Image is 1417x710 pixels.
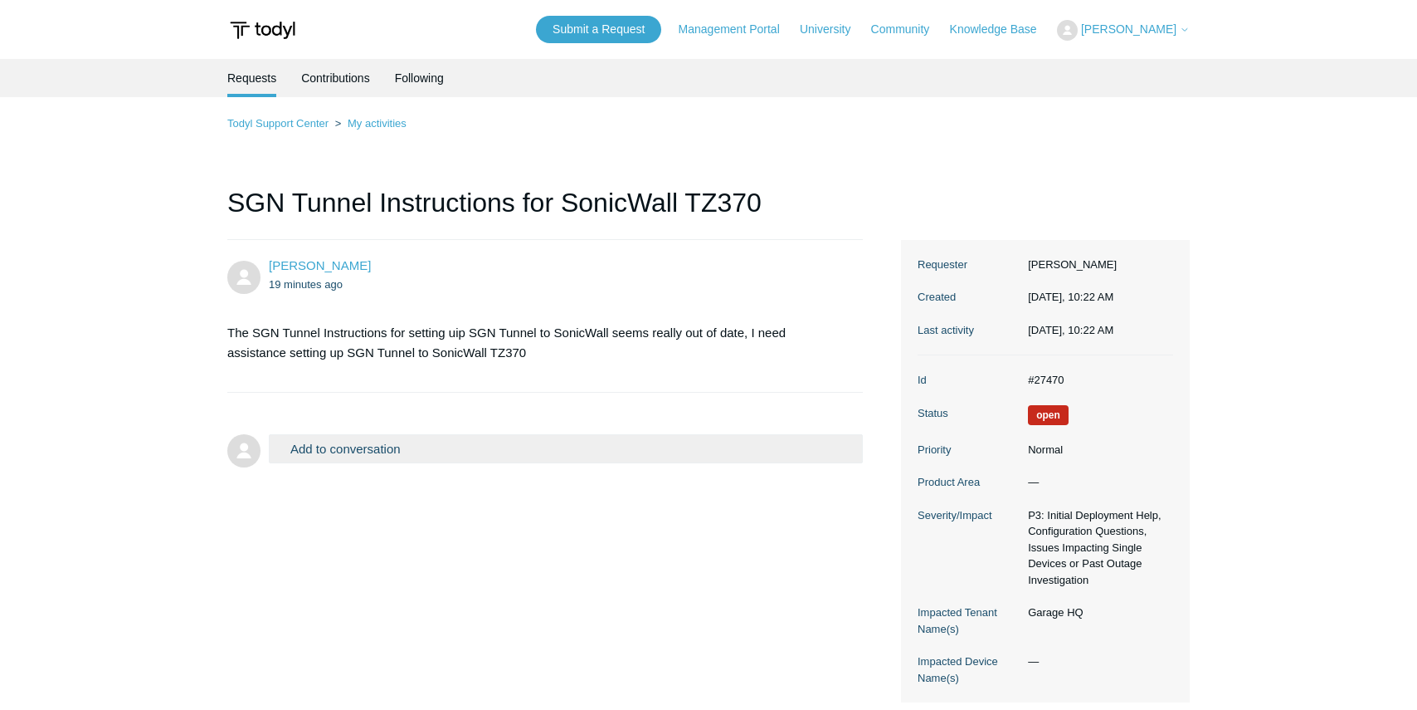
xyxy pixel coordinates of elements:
[227,323,846,363] p: The SGN Tunnel Instructions for setting uip SGN Tunnel to SonicWall seems really out of date, I n...
[227,117,329,130] a: Todyl Support Center
[918,474,1020,491] dt: Product Area
[395,59,444,97] a: Following
[269,434,863,463] button: Add to conversation
[227,117,332,130] li: Todyl Support Center
[1020,442,1173,458] dd: Normal
[1028,405,1069,425] span: We are working on a response for you
[1028,324,1113,336] time: 08/15/2025, 10:22
[227,15,298,46] img: Todyl Support Center Help Center home page
[1020,372,1173,389] dd: #27470
[1020,507,1173,589] dd: P3: Initial Deployment Help, Configuration Questions, Issues Impacting Single Devices or Past Out...
[918,322,1020,339] dt: Last activity
[1028,291,1113,303] time: 08/15/2025, 10:22
[227,59,276,97] li: Requests
[348,117,407,130] a: My activities
[918,605,1020,637] dt: Impacted Tenant Name(s)
[332,117,407,130] li: My activities
[918,442,1020,458] dt: Priority
[918,654,1020,686] dt: Impacted Device Name(s)
[227,183,863,240] h1: SGN Tunnel Instructions for SonicWall TZ370
[918,507,1020,524] dt: Severity/Impact
[301,59,370,97] a: Contributions
[918,372,1020,389] dt: Id
[1057,20,1190,41] button: [PERSON_NAME]
[918,257,1020,273] dt: Requester
[1020,474,1173,491] dd: —
[950,21,1054,38] a: Knowledge Base
[871,21,947,38] a: Community
[800,21,867,38] a: University
[269,258,371,272] a: [PERSON_NAME]
[269,258,371,272] span: Matthew Martin
[918,289,1020,306] dt: Created
[1081,22,1176,36] span: [PERSON_NAME]
[536,16,661,43] a: Submit a Request
[1020,257,1173,273] dd: [PERSON_NAME]
[269,278,343,291] time: 08/15/2025, 10:22
[918,405,1020,422] dt: Status
[1020,654,1173,670] dd: —
[679,21,796,38] a: Management Portal
[1020,605,1173,621] dd: Garage HQ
